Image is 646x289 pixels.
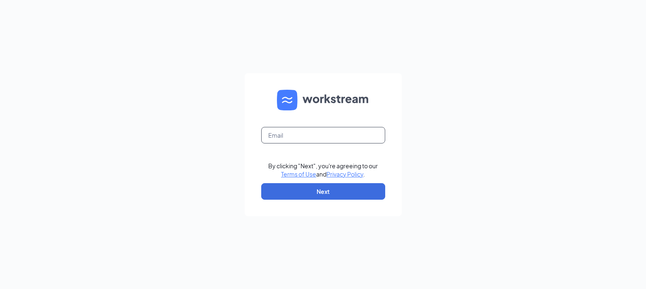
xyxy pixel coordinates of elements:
[261,127,385,143] input: Email
[281,170,316,178] a: Terms of Use
[268,162,378,178] div: By clicking "Next", you're agreeing to our and .
[277,90,369,110] img: WS logo and Workstream text
[327,170,363,178] a: Privacy Policy
[261,183,385,200] button: Next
